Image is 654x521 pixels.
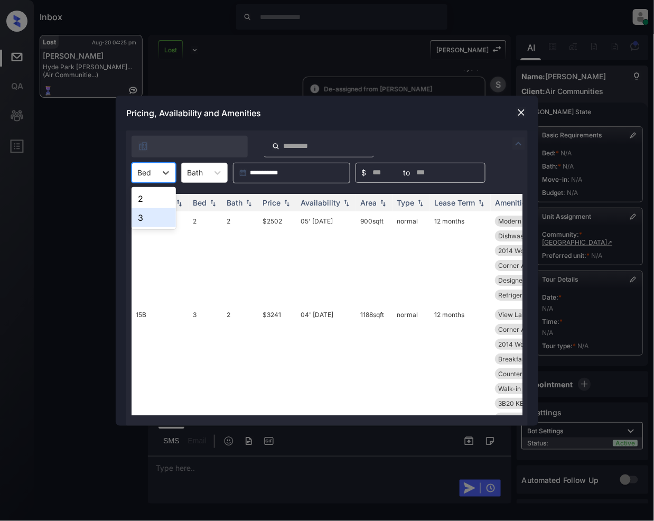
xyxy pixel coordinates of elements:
[415,199,426,206] img: sorting
[296,211,356,305] td: 05' [DATE]
[430,211,491,305] td: 12 months
[138,141,148,152] img: icon-zuma
[174,199,184,206] img: sorting
[498,217,546,225] span: Modern Kitchen
[356,305,393,428] td: 1188 sqft
[498,399,524,407] span: 3B20 KB
[360,198,377,207] div: Area
[498,262,555,269] span: Corner Apartmen...
[498,291,548,299] span: Refrigerator Le...
[263,198,281,207] div: Price
[272,142,280,151] img: icon-zuma
[132,305,189,428] td: 15B
[434,198,475,207] div: Lease Term
[282,199,292,206] img: sorting
[258,211,296,305] td: $2502
[498,414,546,422] span: Modern Kitchen
[393,211,430,305] td: normal
[512,137,525,150] img: icon-zuma
[132,211,189,305] td: 20G
[189,211,222,305] td: 2
[361,167,366,179] span: $
[222,211,258,305] td: 2
[378,199,388,206] img: sorting
[403,167,410,179] span: to
[258,305,296,428] td: $3241
[208,199,218,206] img: sorting
[498,276,550,284] span: Designer Kitche...
[116,96,538,131] div: Pricing, Availability and Amenities
[132,189,176,208] div: 2
[476,199,487,206] img: sorting
[498,311,529,319] span: View Lake
[296,305,356,428] td: 04' [DATE]
[498,340,553,348] span: 2014 Wood Floor...
[498,325,555,333] span: Corner Apartmen...
[132,208,176,227] div: 3
[430,305,491,428] td: 12 months
[495,198,530,207] div: Amenities
[341,199,352,206] img: sorting
[498,385,545,393] span: Walk-in Closets
[498,247,553,255] span: 2014 Wood Floor...
[397,198,414,207] div: Type
[356,211,393,305] td: 900 sqft
[498,370,553,378] span: Countertops Gra...
[516,107,527,118] img: close
[193,198,207,207] div: Bed
[301,198,340,207] div: Availability
[244,199,254,206] img: sorting
[222,305,258,428] td: 2
[393,305,430,428] td: normal
[227,198,242,207] div: Bath
[498,355,550,363] span: Breakfast Bar/n...
[498,232,534,240] span: Dishwasher
[189,305,222,428] td: 3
